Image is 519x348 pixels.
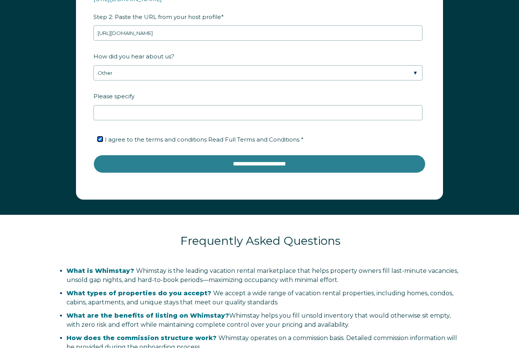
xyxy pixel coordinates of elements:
[93,50,174,62] span: How did you hear about us?
[66,290,211,297] span: What types of properties do you accept?
[105,136,304,143] span: I agree to the terms and conditions
[208,136,299,143] span: Read Full Terms and Conditions
[66,290,453,306] span: We accept a wide range of vacation rental properties, including homes, condos, cabins, apartments...
[207,136,301,143] a: Read Full Terms and Conditions
[66,312,451,328] span: Whimstay helps you fill unsold inventory that would otherwise sit empty, with zero risk and effor...
[180,234,340,248] span: Frequently Asked Questions
[66,334,217,342] span: How does the commission structure work?
[66,267,458,283] span: Whimstay is the leading vacation rental marketplace that helps property owners fill last-minute v...
[93,25,422,41] input: airbnb.com/users/show/12345
[93,90,134,102] span: Please specify
[66,312,229,319] strong: What are the benefits of listing on Whimstay?
[98,137,103,142] input: I agree to the terms and conditions Read Full Terms and Conditions *
[66,267,134,274] span: What is Whimstay?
